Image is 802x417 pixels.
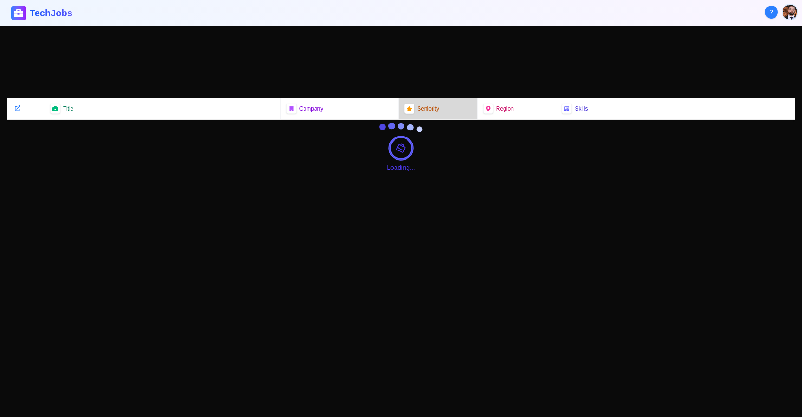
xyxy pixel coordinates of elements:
span: Company [299,105,323,112]
span: Skills [575,105,588,112]
button: About Techjobs [765,6,778,19]
div: Loading... [387,163,415,172]
span: Title [63,105,73,112]
span: Seniority [417,105,439,112]
h1: TechJobs [30,7,180,20]
button: User menu [782,4,798,20]
img: User avatar [783,5,797,20]
span: Region [496,105,514,112]
span: ? [770,7,773,17]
